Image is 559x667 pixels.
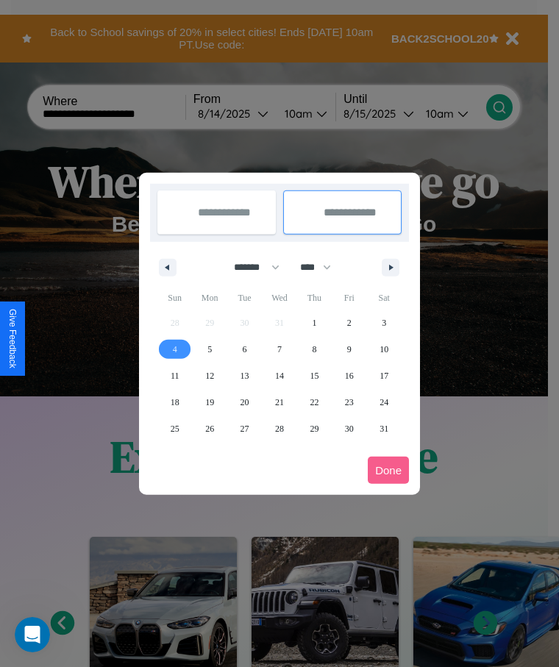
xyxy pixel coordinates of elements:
[367,286,402,310] span: Sat
[227,389,262,415] button: 20
[171,363,179,389] span: 11
[347,336,352,363] span: 9
[157,415,192,442] button: 25
[332,310,366,336] button: 2
[277,336,282,363] span: 7
[367,363,402,389] button: 17
[310,389,318,415] span: 22
[367,389,402,415] button: 24
[7,309,18,368] div: Give Feedback
[205,363,214,389] span: 12
[262,363,296,389] button: 14
[243,336,247,363] span: 6
[332,389,366,415] button: 23
[227,415,262,442] button: 27
[227,336,262,363] button: 6
[297,310,332,336] button: 1
[157,336,192,363] button: 4
[205,389,214,415] span: 19
[345,415,354,442] span: 30
[297,363,332,389] button: 15
[312,310,316,336] span: 1
[310,415,318,442] span: 29
[241,415,249,442] span: 27
[380,363,388,389] span: 17
[332,415,366,442] button: 30
[192,363,227,389] button: 12
[241,363,249,389] span: 13
[367,336,402,363] button: 10
[262,336,296,363] button: 7
[262,389,296,415] button: 21
[207,336,212,363] span: 5
[275,415,284,442] span: 28
[380,336,388,363] span: 10
[157,389,192,415] button: 18
[367,310,402,336] button: 3
[192,336,227,363] button: 5
[297,286,332,310] span: Thu
[227,363,262,389] button: 13
[380,389,388,415] span: 24
[15,617,50,652] iframe: Intercom live chat
[192,415,227,442] button: 26
[345,363,354,389] span: 16
[205,415,214,442] span: 26
[310,363,318,389] span: 15
[382,310,386,336] span: 3
[262,286,296,310] span: Wed
[297,415,332,442] button: 29
[332,336,366,363] button: 9
[367,415,402,442] button: 31
[332,363,366,389] button: 16
[227,286,262,310] span: Tue
[173,336,177,363] span: 4
[171,415,179,442] span: 25
[347,310,352,336] span: 2
[262,415,296,442] button: 28
[312,336,316,363] span: 8
[171,389,179,415] span: 18
[192,286,227,310] span: Mon
[275,389,284,415] span: 21
[368,457,409,484] button: Done
[297,389,332,415] button: 22
[345,389,354,415] span: 23
[192,389,227,415] button: 19
[275,363,284,389] span: 14
[157,286,192,310] span: Sun
[157,363,192,389] button: 11
[332,286,366,310] span: Fri
[241,389,249,415] span: 20
[380,415,388,442] span: 31
[297,336,332,363] button: 8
